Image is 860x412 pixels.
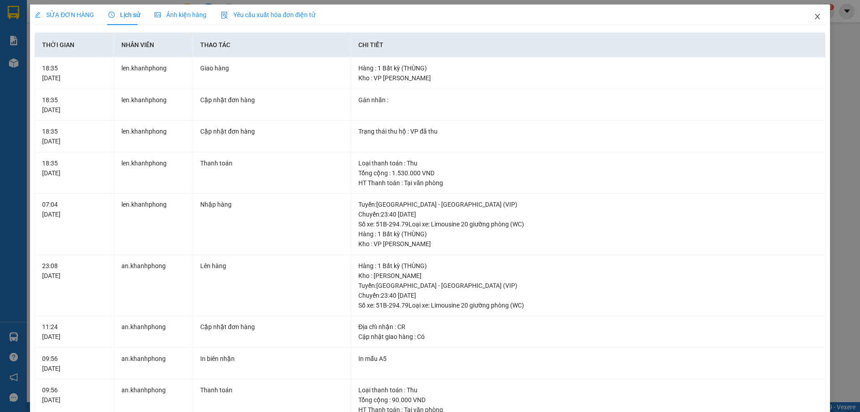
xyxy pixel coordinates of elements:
div: Cập nhật giao hàng : Có [358,332,818,342]
td: len.khanhphong [114,89,193,121]
div: Cập nhật đơn hàng [200,322,344,332]
div: 23:08 [DATE] [42,261,106,281]
div: Tuyến : [GEOGRAPHIC_DATA] - [GEOGRAPHIC_DATA] (VIP) Chuyến: 23:40 [DATE] Số xe: 51B-294.79 Loại x... [358,199,818,229]
div: Thanh toán [200,385,344,395]
th: Thời gian [35,33,114,57]
span: picture [155,12,161,18]
span: edit [34,12,41,18]
th: Nhân viên [114,33,193,57]
div: Địa chỉ nhận : CR [358,322,818,332]
span: close [814,13,821,20]
div: 07:04 [DATE] [42,199,106,219]
td: an.khanhphong [114,348,193,380]
span: SỬA ĐƠN HÀNG [34,11,94,18]
div: Nhập hàng [200,199,344,209]
td: an.khanhphong [114,255,193,317]
img: icon [221,12,228,19]
td: an.khanhphong [114,316,193,348]
div: Loại thanh toán : Thu [358,385,818,395]
div: Kho : VP [PERSON_NAME] [358,73,818,83]
button: Close [805,4,830,30]
td: len.khanhphong [114,194,193,255]
span: Lịch sử [108,11,140,18]
div: Hàng : 1 Bất kỳ (THÙNG) [358,63,818,73]
div: Tuyến : [GEOGRAPHIC_DATA] - [GEOGRAPHIC_DATA] (VIP) Chuyến: 23:40 [DATE] Số xe: 51B-294.79 Loại x... [358,281,818,310]
div: Lên hàng [200,261,344,271]
div: Cập nhật đơn hàng [200,95,344,105]
span: Yêu cầu xuất hóa đơn điện tử [221,11,315,18]
div: Cập nhật đơn hàng [200,126,344,136]
div: In biên nhận [200,354,344,364]
div: Tổng cộng : 90.000 VND [358,395,818,405]
div: Gán nhãn : [358,95,818,105]
div: Hàng : 1 Bất kỳ (THÙNG) [358,261,818,271]
div: 18:35 [DATE] [42,158,106,178]
div: 18:35 [DATE] [42,95,106,115]
div: Kho : VP [PERSON_NAME] [358,239,818,249]
span: Ảnh kiện hàng [155,11,206,18]
div: Loại thanh toán : Thu [358,158,818,168]
div: Trạng thái thu hộ : VP đã thu [358,126,818,136]
th: Thao tác [193,33,351,57]
div: Hàng : 1 Bất kỳ (THÙNG) [358,229,818,239]
div: 11:24 [DATE] [42,322,106,342]
span: clock-circle [108,12,115,18]
div: Giao hàng [200,63,344,73]
div: Thanh toán [200,158,344,168]
div: 09:56 [DATE] [42,354,106,373]
div: 09:56 [DATE] [42,385,106,405]
th: Chi tiết [351,33,826,57]
div: Kho : [PERSON_NAME] [358,271,818,281]
td: len.khanhphong [114,121,193,152]
td: len.khanhphong [114,57,193,89]
div: 18:35 [DATE] [42,126,106,146]
div: HT Thanh toán : Tại văn phòng [358,178,818,188]
div: 18:35 [DATE] [42,63,106,83]
td: len.khanhphong [114,152,193,194]
div: In mẫu A5 [358,354,818,364]
div: Tổng cộng : 1.530.000 VND [358,168,818,178]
